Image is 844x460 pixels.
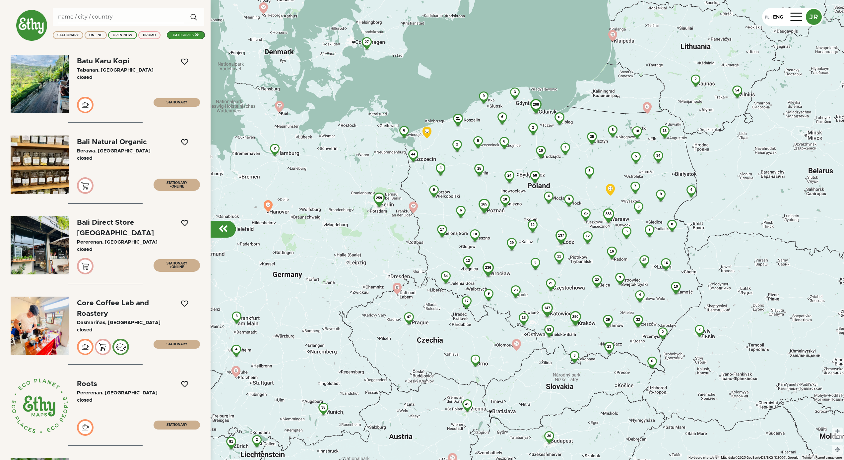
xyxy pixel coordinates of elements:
[507,173,511,177] span: 24
[539,148,543,152] span: 10
[474,357,476,361] span: 2
[487,291,489,295] span: 9
[235,347,237,351] span: 4
[503,139,505,143] span: 6
[674,284,678,288] span: 10
[521,316,525,319] span: 18
[473,232,477,236] span: 10
[170,185,171,188] span: +
[635,154,637,158] span: 5
[660,192,662,196] span: 9
[274,146,276,150] span: 2
[229,439,233,443] span: 91
[77,390,158,395] span: Pererenan, [GEOGRAPHIC_DATA]
[557,254,561,258] span: 11
[544,306,550,310] span: 147
[368,193,390,214] img: 259
[77,139,147,145] div: Bali Natural Organic
[171,185,184,188] span: ONLINE
[514,90,516,94] span: 3
[477,262,499,284] img: 236
[166,181,187,185] span: STATIONARY
[77,327,93,332] span: closed
[536,303,558,324] img: 147
[530,223,534,227] span: 12
[77,380,97,387] div: Roots
[77,247,93,252] span: closed
[583,211,587,215] span: 25
[407,315,411,319] span: 47
[634,184,636,188] span: 7
[564,311,586,333] img: 250
[690,188,692,192] span: 4
[773,14,783,21] div: ENG
[534,260,536,264] span: 3
[321,405,325,409] span: 35
[664,261,668,265] span: 16
[376,196,382,200] span: 259
[606,317,610,321] span: 29
[605,212,611,216] span: 883
[466,259,470,262] span: 12
[607,344,611,348] span: 23
[639,293,641,297] span: 4
[648,227,650,231] span: 7
[802,456,812,459] a: Terms (opens in new tab)
[256,437,258,441] span: 2
[113,33,132,37] div: OPEN NOW
[636,317,640,321] span: 32
[235,314,237,318] span: 3
[572,315,578,318] span: 250
[735,88,739,92] span: 54
[464,299,468,303] span: 17
[171,265,184,269] span: ONLINE
[612,128,614,132] span: 8
[460,208,462,212] span: 6
[411,152,415,156] span: 44
[77,68,154,73] span: Tabanan, [GEOGRAPHIC_DATA]
[662,330,664,334] span: 2
[481,202,487,206] span: 165
[548,194,550,198] span: 4
[77,320,161,325] span: Dasmariñas, [GEOGRAPHIC_DATA]
[501,115,503,119] span: 6
[549,281,552,285] span: 21
[721,456,798,459] span: Map data ©2025 GeoBasis-DE/BKG (©2009), Google
[588,169,590,173] span: 5
[547,327,551,331] span: 53
[806,9,822,25] button: JR
[503,197,507,201] span: 10
[547,434,551,438] span: 30
[433,188,435,192] span: 9
[166,101,187,104] span: STATIONARY
[815,456,842,459] a: Report a map error
[694,77,696,81] span: 2
[610,249,614,253] span: 16
[585,234,589,238] span: 12
[635,129,639,133] span: 18
[532,125,534,129] span: 2
[77,300,149,317] div: Core Coffee Lab and Roastery
[439,166,441,170] span: 4
[573,353,575,357] span: 3
[619,275,621,279] span: 9
[465,402,469,406] span: 45
[58,11,184,23] input: Search
[188,10,200,24] img: search.svg
[557,115,561,119] span: 16
[477,166,481,170] span: 15
[77,148,151,153] span: Berawa, [GEOGRAPHIC_DATA]
[77,58,129,65] div: Batu Karu Kopi
[485,265,491,269] span: 236
[698,327,700,331] span: 2
[477,139,479,143] span: 5
[456,142,458,146] span: 2
[166,343,187,346] span: STATIONARY
[364,40,368,44] span: 27
[77,240,158,245] span: Pererenan, [GEOGRAPHIC_DATA]
[525,99,547,121] img: 206
[590,135,594,139] span: 35
[625,229,627,233] span: 5
[671,222,673,226] span: 8
[568,197,570,201] span: 9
